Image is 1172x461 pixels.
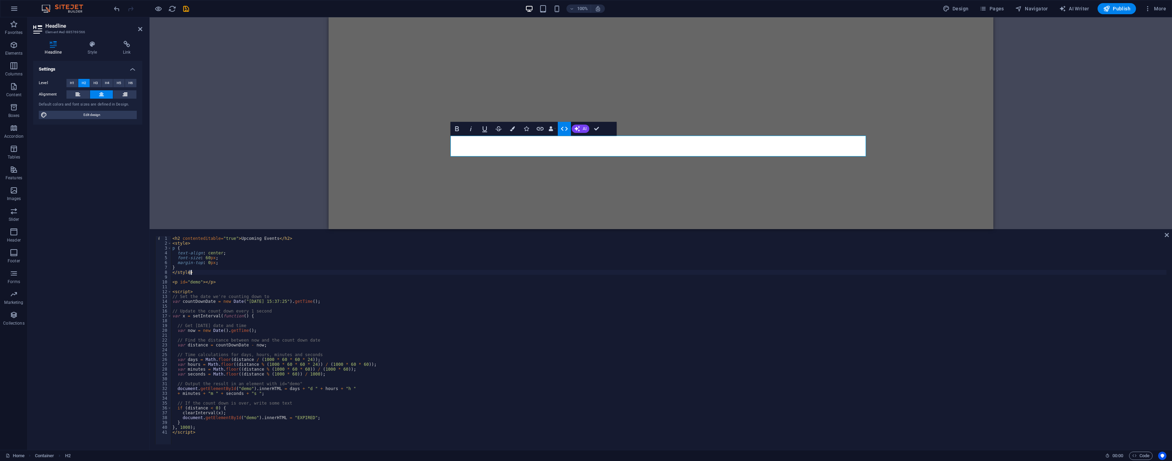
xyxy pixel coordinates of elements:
button: Click here to leave preview mode and continue editing [154,4,162,13]
span: Code [1132,452,1149,460]
label: Level [39,79,66,87]
h4: Settings [33,61,142,73]
i: Undo: Edit headline (Ctrl+Z) [113,5,121,13]
button: H5 [113,79,125,87]
p: Features [6,175,22,181]
p: Collections [3,320,24,326]
h6: 100% [577,4,588,13]
div: 17 [155,314,172,318]
div: 41 [155,430,172,435]
span: Design [943,5,969,12]
button: H4 [102,79,113,87]
p: Columns [5,71,23,77]
div: Design (Ctrl+Alt+Y) [940,3,972,14]
div: Default colors and font sizes are defined in Design. [39,102,137,108]
span: Edit design [49,111,135,119]
button: Publish [1098,3,1136,14]
div: 31 [155,381,172,386]
span: More [1144,5,1166,12]
p: Forms [8,279,20,284]
span: H6 [128,79,133,87]
div: 36 [155,406,172,410]
button: HTML [558,122,571,136]
div: 11 [155,284,172,289]
h3: Element #ed-885769566 [45,29,128,35]
span: H5 [117,79,121,87]
p: Boxes [8,113,20,118]
div: 12 [155,289,172,294]
button: save [182,4,190,13]
button: H6 [125,79,136,87]
div: 5 [155,255,172,260]
div: 4 [155,251,172,255]
div: 30 [155,377,172,381]
label: Alignment [39,90,66,99]
span: Navigator [1015,5,1048,12]
h4: Style [76,41,111,55]
button: undo [113,4,121,13]
div: 34 [155,396,172,401]
i: On resize automatically adjust zoom level to fit chosen device. [595,6,601,12]
div: 26 [155,357,172,362]
a: Click to cancel selection. Double-click to open Pages [6,452,25,460]
nav: breadcrumb [35,452,71,460]
h4: Headline [33,41,76,55]
button: H1 [66,79,78,87]
p: Marketing [4,300,23,305]
div: 35 [155,401,172,406]
span: Click to select. Double-click to edit [65,452,71,460]
h6: Session time [1105,452,1124,460]
i: Save (Ctrl+S) [182,5,190,13]
div: 2 [155,241,172,246]
button: Strikethrough [492,122,505,136]
p: Favorites [5,30,23,35]
button: Italic (Ctrl+I) [464,122,477,136]
button: Confirm (Ctrl+⏎) [590,122,603,136]
div: 23 [155,343,172,347]
span: H4 [105,79,109,87]
button: H3 [90,79,101,87]
button: reload [168,4,176,13]
div: 18 [155,318,172,323]
div: 27 [155,362,172,367]
div: 21 [155,333,172,338]
div: 13 [155,294,172,299]
span: H2 [82,79,86,87]
div: 6 [155,260,172,265]
h2: Headline [45,23,142,29]
button: AI Writer [1056,3,1092,14]
p: Slider [9,217,19,222]
p: Footer [8,258,20,264]
span: H1 [70,79,74,87]
button: 100% [566,4,591,13]
div: 25 [155,352,172,357]
button: Colors [506,122,519,136]
span: H3 [93,79,98,87]
div: 20 [155,328,172,333]
h4: Link [111,41,142,55]
button: Pages [977,3,1007,14]
button: Code [1129,452,1153,460]
button: Design [940,3,972,14]
span: : [1117,453,1118,458]
div: 19 [155,323,172,328]
div: 15 [155,304,172,309]
div: 10 [155,280,172,284]
p: Images [7,196,21,201]
p: Elements [5,51,23,56]
span: Pages [979,5,1004,12]
i: Reload page [168,5,176,13]
div: 40 [155,425,172,430]
div: 3 [155,246,172,251]
div: 38 [155,415,172,420]
p: Header [7,237,21,243]
div: 9 [155,275,172,280]
button: Navigator [1012,3,1051,14]
span: AI [583,127,587,131]
div: 28 [155,367,172,372]
span: AI Writer [1059,5,1089,12]
div: 7 [155,265,172,270]
div: 32 [155,386,172,391]
div: 16 [155,309,172,314]
div: 14 [155,299,172,304]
